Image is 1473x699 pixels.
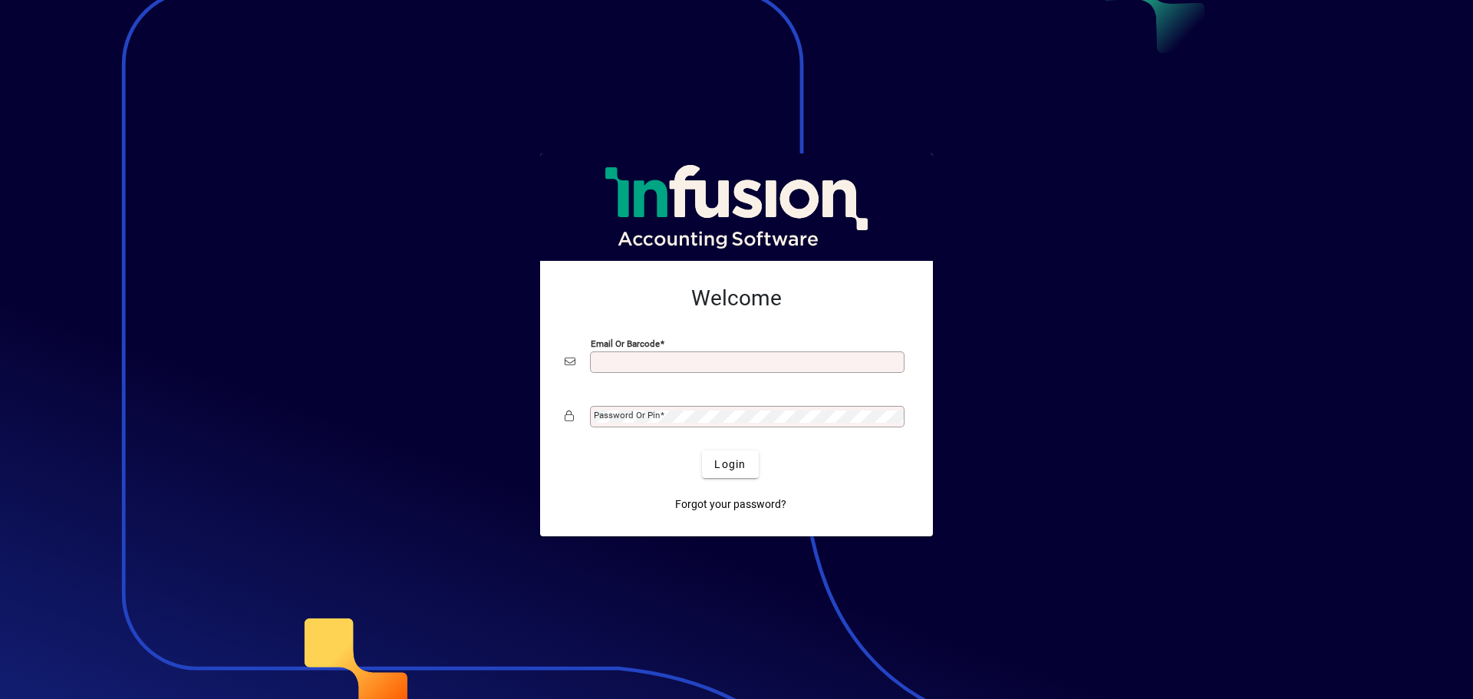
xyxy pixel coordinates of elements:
[714,457,746,473] span: Login
[594,410,660,420] mat-label: Password or Pin
[669,490,793,518] a: Forgot your password?
[591,338,660,349] mat-label: Email or Barcode
[675,496,786,513] span: Forgot your password?
[565,285,908,312] h2: Welcome
[702,450,758,478] button: Login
